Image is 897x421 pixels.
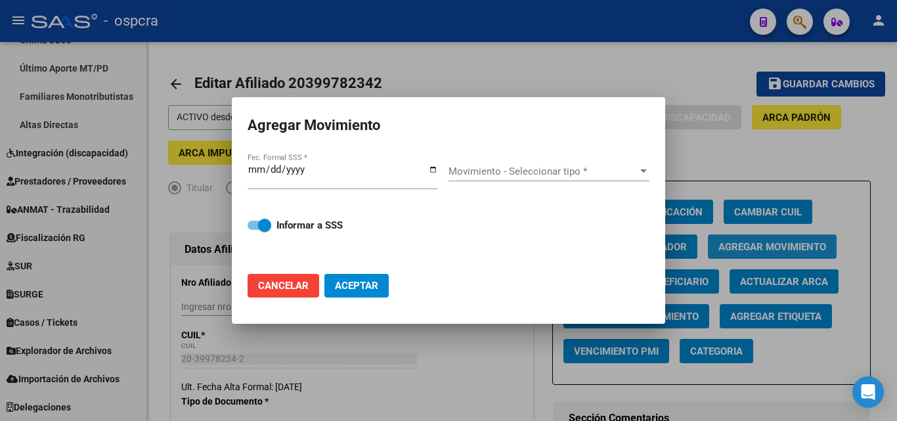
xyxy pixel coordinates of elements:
[448,166,638,177] span: Movimiento - Seleccionar tipo *
[324,274,389,298] button: Aceptar
[276,219,343,231] strong: Informar a SSS
[248,274,319,298] button: Cancelar
[258,280,309,292] span: Cancelar
[248,113,649,138] h2: Agregar Movimiento
[852,376,884,408] div: Open Intercom Messenger
[335,280,378,292] span: Aceptar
